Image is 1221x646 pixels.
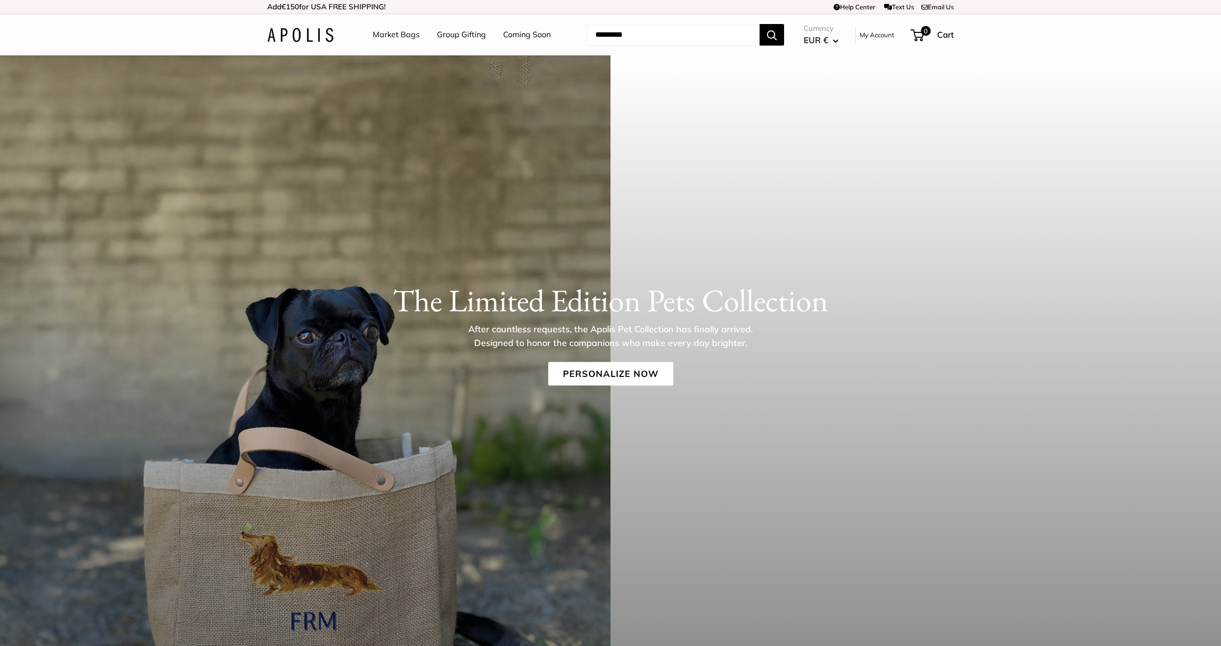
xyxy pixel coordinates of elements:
a: Coming Soon [503,27,551,42]
span: 0 [921,26,931,36]
button: Search [760,24,784,46]
a: Group Gifting [437,27,486,42]
span: Currency [804,22,839,35]
a: Personalize Now [548,362,673,386]
a: Help Center [834,3,875,11]
span: €150 [281,2,299,11]
span: EUR € [804,35,828,45]
a: 0 Cart [912,27,954,43]
h1: The Limited Edition Pets Collection [267,282,954,319]
a: My Account [860,29,894,41]
input: Search... [587,24,760,46]
a: Market Bags [373,27,420,42]
button: EUR € [804,32,839,48]
p: After countless requests, the Apolis Pet Collection has finally arrived. Designed to honor the co... [451,323,770,350]
img: Apolis [267,28,333,42]
a: Email Us [921,3,954,11]
span: Cart [937,29,954,40]
a: Text Us [884,3,914,11]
